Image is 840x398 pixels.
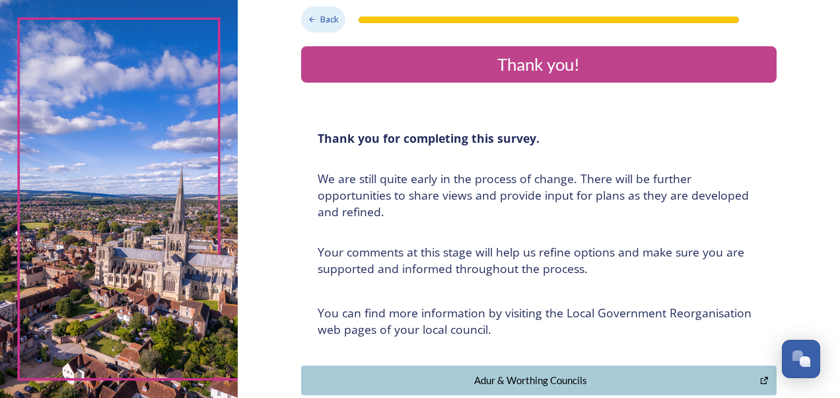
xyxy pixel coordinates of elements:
[318,244,760,277] h4: Your comments at this stage will help us refine options and make sure you are supported and infor...
[320,13,339,26] span: Back
[318,305,760,338] h4: You can find more information by visiting the Local Government Reorganisation web pages of your l...
[308,373,753,388] div: Adur & Worthing Councils
[306,52,771,77] div: Thank you!
[318,130,540,146] strong: Thank you for completing this survey.
[782,340,820,378] button: Open Chat
[318,171,760,220] h4: We are still quite early in the process of change. There will be further opportunities to share v...
[301,366,777,395] button: Adur & Worthing Councils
